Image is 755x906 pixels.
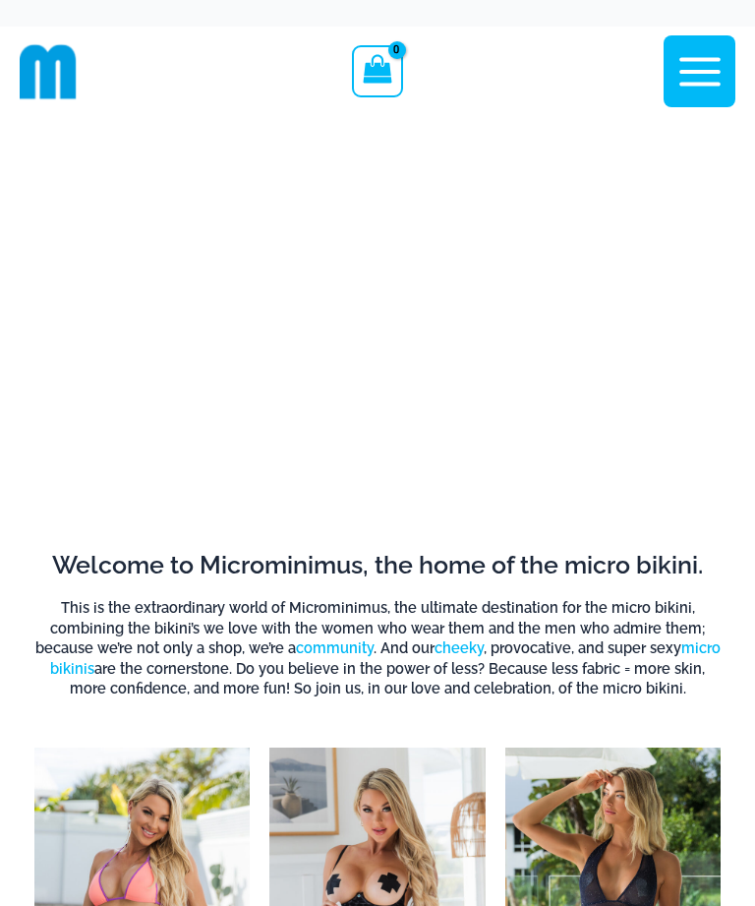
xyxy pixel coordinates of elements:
a: micro bikinis [50,639,721,676]
h2: Welcome to Microminimus, the home of the micro bikini. [34,549,721,581]
a: cheeky [435,639,484,656]
a: View Shopping Cart, empty [352,45,402,96]
h6: This is the extraordinary world of Microminimus, the ultimate destination for the micro bikini, c... [34,598,721,698]
a: community [296,639,374,656]
img: cropped mm emblem [20,43,77,100]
